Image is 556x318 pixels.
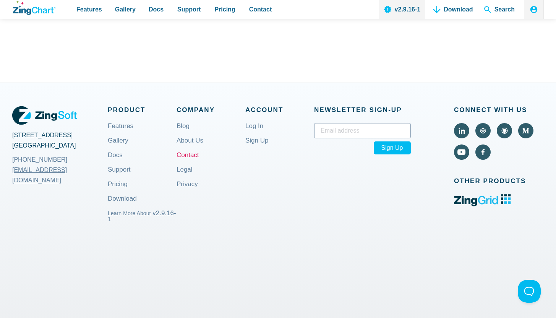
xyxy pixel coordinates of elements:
span: Newsletter Sign‑up [314,104,411,115]
a: Log In [245,123,263,141]
a: Privacy [177,181,198,200]
a: Visit ZingChart on Facebook (external). [475,144,491,160]
span: Features [76,4,102,15]
a: Visit ZingChart on YouTube (external). [454,144,469,160]
a: Legal [177,167,193,185]
span: v2.9.16-1 [108,209,176,222]
span: Pricing [214,4,235,15]
input: Email address [314,123,411,138]
a: ZingChart Logo. Click to return to the homepage [13,1,56,15]
span: Support [177,4,201,15]
span: Company [177,104,245,115]
a: Blog [177,123,190,141]
a: Docs [108,152,123,170]
a: Pricing [108,181,128,200]
a: [PHONE_NUMBER] [12,151,108,169]
span: Account [245,104,314,115]
span: Connect With Us [454,104,544,115]
span: Other Products [454,175,544,187]
address: [STREET_ADDRESS] [GEOGRAPHIC_DATA] [12,130,108,169]
a: ZingGrid logo. Click to visit the ZingGrid site (external). [454,201,511,208]
a: ZingSoft Logo. Click to visit the ZingSoft site (external). [12,104,77,127]
a: Learn More About v2.9.16-1 [108,210,177,229]
a: Sign Up [245,138,268,156]
a: Support [108,167,131,185]
a: Features [108,123,133,141]
a: About Us [177,138,203,156]
a: Gallery [108,138,128,156]
a: Visit ZingChart on GitHub (external). [497,123,512,138]
a: Visit ZingChart on Medium (external). [518,123,533,138]
a: Visit ZingChart on LinkedIn (external). [454,123,469,138]
span: Product [108,104,177,115]
a: Visit ZingChart on CodePen (external). [475,123,491,138]
span: Sign Up [374,141,411,154]
a: Contact [177,152,199,170]
span: Contact [249,4,272,15]
iframe: Toggle Customer Support [518,280,541,303]
a: [EMAIL_ADDRESS][DOMAIN_NAME] [12,165,108,185]
span: Gallery [115,4,136,15]
a: Download [108,196,137,214]
span: Docs [149,4,164,15]
small: Learn More About [108,210,151,216]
